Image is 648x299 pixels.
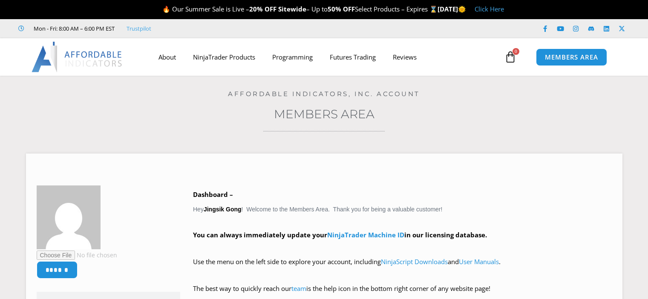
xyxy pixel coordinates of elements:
[228,90,420,98] a: Affordable Indicators, Inc. Account
[264,47,321,67] a: Programming
[32,42,123,72] img: LogoAI | Affordable Indicators – NinjaTrader
[274,107,374,121] a: Members Area
[545,54,598,60] span: MEMBERS AREA
[536,48,607,66] a: MEMBERS AREA
[193,231,487,239] strong: You can always immediately update your in our licensing database.
[249,5,276,13] strong: 20% OFF
[384,47,425,67] a: Reviews
[381,257,448,266] a: NinjaScript Downloads
[475,5,504,13] a: Click Here
[32,23,115,34] span: Mon - Fri: 8:00 AM – 6:00 PM EST
[321,47,384,67] a: Futures Trading
[278,5,306,13] strong: Sitewide
[458,5,466,13] span: 🌞
[193,190,233,199] b: Dashboard –
[162,5,438,13] span: 🔥 Our Summer Sale is Live – – Up to Select Products – Expires ⌛
[459,257,499,266] a: User Manuals
[438,5,466,13] strong: [DATE]
[150,47,502,67] nav: Menu
[328,5,355,13] strong: 50% OFF
[291,284,306,293] a: team
[193,256,612,280] p: Use the menu on the left side to explore your account, including and .
[127,23,151,34] a: Trustpilot
[327,231,404,239] a: NinjaTrader Machine ID
[513,48,519,55] span: 0
[204,206,242,213] strong: Jingsik Gong
[150,47,184,67] a: About
[37,185,101,249] img: 3e961ded3c57598c38b75bad42f30339efeb9c3e633a926747af0a11817a7dee
[184,47,264,67] a: NinjaTrader Products
[492,45,529,69] a: 0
